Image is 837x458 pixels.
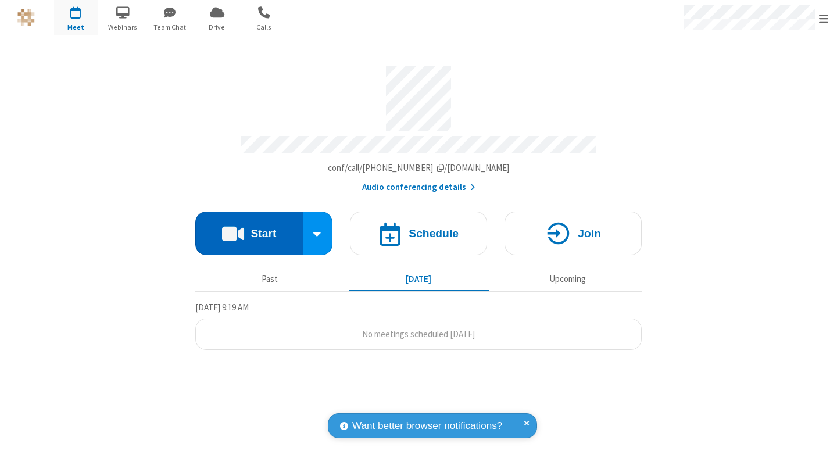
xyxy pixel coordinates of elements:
span: No meetings scheduled [DATE] [362,328,475,339]
img: QA Selenium DO NOT DELETE OR CHANGE [17,9,35,26]
h4: Join [578,228,601,239]
span: Webinars [101,22,145,33]
button: Join [505,212,642,255]
button: Audio conferencing details [362,181,475,194]
h4: Start [251,228,276,239]
span: [DATE] 9:19 AM [195,302,249,313]
span: Calls [242,22,286,33]
button: Copy my meeting room linkCopy my meeting room link [328,162,510,175]
div: Start conference options [303,212,333,255]
button: [DATE] [349,268,489,290]
h4: Schedule [409,228,459,239]
button: Past [200,268,340,290]
section: Today's Meetings [195,300,642,350]
span: Team Chat [148,22,192,33]
span: Drive [195,22,239,33]
span: Want better browser notifications? [352,418,502,434]
section: Account details [195,58,642,194]
button: Schedule [350,212,487,255]
span: Copy my meeting room link [328,162,510,173]
button: Start [195,212,303,255]
span: Meet [54,22,98,33]
button: Upcoming [498,268,638,290]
